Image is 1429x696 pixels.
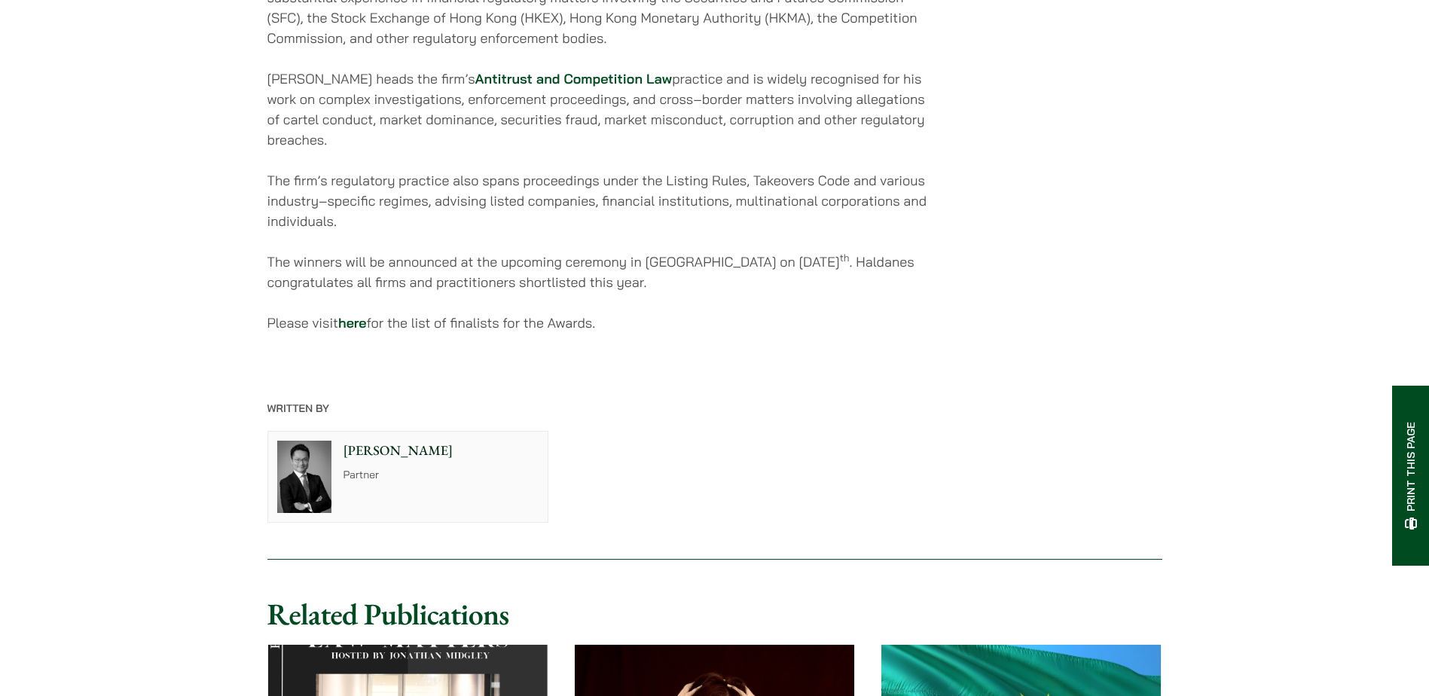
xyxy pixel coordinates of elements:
[267,170,939,231] p: The firm’s regulatory practice also spans proceedings under the Listing Rules, Takeovers Code and...
[344,441,539,461] p: [PERSON_NAME]
[267,431,548,523] a: [PERSON_NAME] Partner
[267,401,1162,415] p: Written By
[267,596,1162,632] h2: Related Publications
[338,314,367,331] a: here
[840,252,850,264] sup: th
[344,467,539,483] p: Partner
[475,70,673,87] a: Antitrust and Competition Law
[267,313,939,333] p: Please visit for the list of finalists for the Awards.
[267,69,939,150] p: [PERSON_NAME] heads the firm’s practice and is widely recognised for his work on complex investig...
[267,252,939,292] p: The winners will be announced at the upcoming ceremony in [GEOGRAPHIC_DATA] on [DATE] . Haldanes ...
